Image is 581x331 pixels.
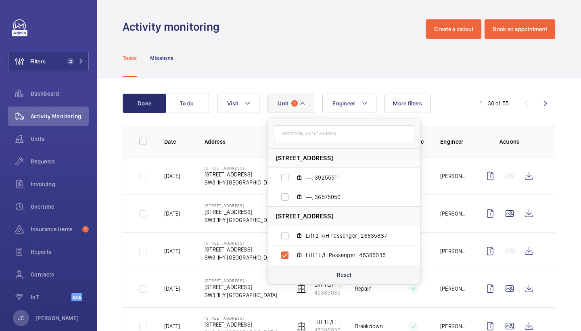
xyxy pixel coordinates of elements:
[217,94,259,113] button: Visit
[205,208,278,216] p: [STREET_ADDRESS]
[322,94,376,113] button: Engineer
[268,94,314,113] button: Unit1
[440,209,468,218] p: [PERSON_NAME]
[205,253,278,262] p: SW3 1HY [GEOGRAPHIC_DATA]
[314,289,342,297] p: 45385035
[31,90,89,98] span: Dashboard
[31,157,89,165] span: Requests
[205,291,278,299] p: SW3 1HY [GEOGRAPHIC_DATA]
[71,293,82,301] span: Beta
[481,138,539,146] p: Actions
[123,19,224,34] h1: Activity monitoring
[164,247,180,255] p: [DATE]
[440,138,468,146] p: Engineer
[426,19,481,39] button: Create a callout
[31,225,79,233] span: Insurance items
[205,203,278,208] p: [STREET_ADDRESS]
[306,232,399,240] span: Lift 2 R/H Passenger , 26835837
[164,138,192,146] p: Date
[274,125,414,142] input: Search by unit or address
[205,241,278,245] p: [STREET_ADDRESS]
[480,99,509,107] div: 1 – 30 of 55
[123,94,166,113] button: Done
[205,138,282,146] p: Address
[18,314,24,322] p: JC
[205,216,278,224] p: SW3 1HY [GEOGRAPHIC_DATA]
[31,135,89,143] span: Units
[31,180,89,188] span: Invoicing
[278,100,288,107] span: Unit
[337,271,352,279] p: Reset
[36,314,79,322] p: [PERSON_NAME]
[31,293,71,301] span: IoT
[164,172,180,180] p: [DATE]
[30,57,46,65] span: Filters
[440,172,468,180] p: [PERSON_NAME]
[355,285,371,293] p: Repair
[205,245,278,253] p: [STREET_ADDRESS]
[205,321,278,329] p: [STREET_ADDRESS]
[355,322,383,330] p: Breakdown
[276,212,333,220] span: [STREET_ADDRESS]
[276,154,333,162] span: [STREET_ADDRESS]
[164,209,180,218] p: [DATE]
[165,94,209,113] button: To do
[393,100,422,107] span: More filters
[306,174,399,182] span: ---, 39255511
[67,58,74,65] span: 2
[31,112,89,120] span: Activity Monitoring
[297,321,306,331] img: elevator.svg
[205,165,278,170] p: [STREET_ADDRESS]
[306,251,399,259] span: Lift 1 L/H Passenger , 45385035
[205,278,278,283] p: [STREET_ADDRESS]
[205,178,278,186] p: SW3 1HY [GEOGRAPHIC_DATA]
[31,203,89,211] span: Overtime
[8,52,89,71] button: Filters2
[440,285,468,293] p: [PERSON_NAME]
[205,170,278,178] p: [STREET_ADDRESS]
[164,285,180,293] p: [DATE]
[31,248,89,256] span: Reports
[385,94,431,113] button: More filters
[291,100,298,107] span: 1
[314,318,342,326] p: Lift 1 L/H Passenger
[440,247,468,255] p: [PERSON_NAME]
[332,100,355,107] span: Engineer
[164,322,180,330] p: [DATE]
[82,226,89,233] span: 1
[227,100,238,107] span: Visit
[306,193,399,201] span: ---, 36575050
[205,316,278,321] p: [STREET_ADDRESS]
[123,54,137,62] p: Tasks
[150,54,174,62] p: Missions
[31,270,89,279] span: Contacts
[314,281,342,289] p: Lift 1 L/H Passenger
[485,19,555,39] button: Book an appointment
[440,322,468,330] p: [PERSON_NAME]
[297,284,306,293] img: elevator.svg
[205,283,278,291] p: [STREET_ADDRESS]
